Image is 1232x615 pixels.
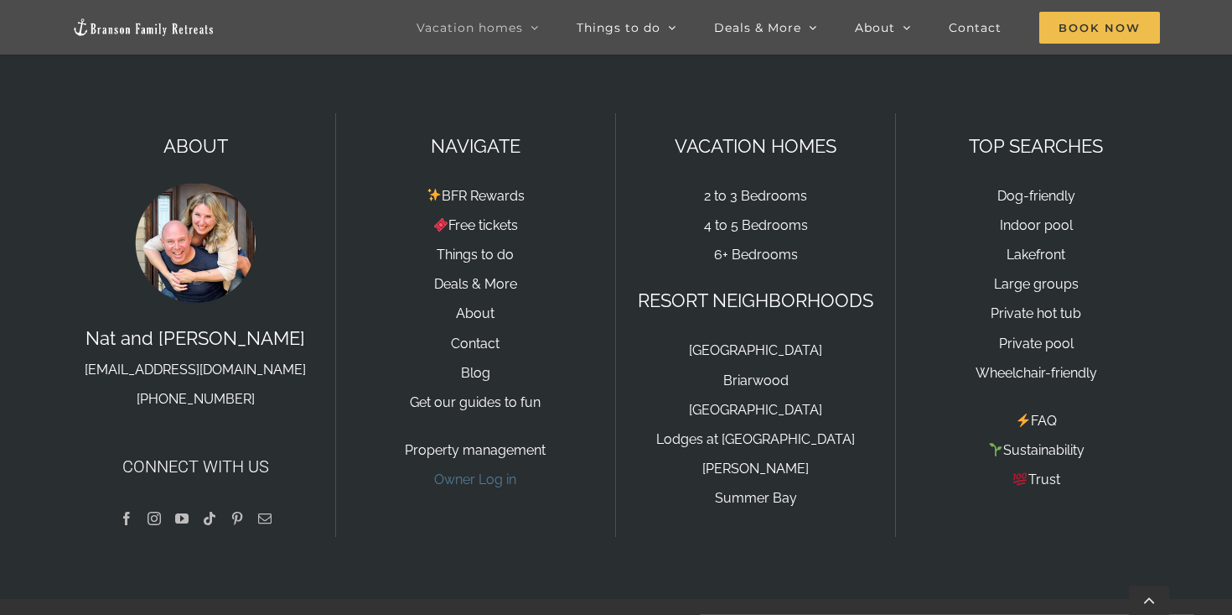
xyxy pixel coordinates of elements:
p: NAVIGATE [353,132,598,161]
p: VACATION HOMES [633,132,878,161]
a: Large groups [994,276,1079,292]
a: Summer Bay [715,490,797,506]
a: Briarwood [723,373,789,388]
a: Things to do [437,247,514,263]
a: [EMAIL_ADDRESS][DOMAIN_NAME] [85,362,306,378]
a: 2 to 3 Bedrooms [704,188,807,204]
h4: Connect with us [72,454,318,479]
span: Deals & More [714,22,801,34]
img: Branson Family Retreats Logo [72,18,215,37]
a: Private hot tub [991,305,1081,321]
a: YouTube [175,512,189,525]
a: Pinterest [230,512,244,525]
a: Private pool [999,336,1074,352]
span: Things to do [577,22,660,34]
a: BFR Rewards [427,188,525,204]
a: Instagram [148,512,161,525]
a: Facebook [120,512,133,525]
a: About [456,305,494,321]
span: Book Now [1039,12,1160,44]
img: 🎟️ [434,218,448,232]
a: Contact [451,336,500,352]
a: Tiktok [203,512,216,525]
a: Wheelchair-friendly [976,365,1097,381]
a: Dog-friendly [997,188,1075,204]
a: [GEOGRAPHIC_DATA] [689,342,822,358]
a: Free tickets [433,217,518,233]
img: Nat and Tyann [132,180,258,305]
a: 4 to 5 Bedrooms [704,217,808,233]
a: Owner Log in [434,472,516,487]
p: Nat and [PERSON_NAME] [72,324,318,413]
a: 6+ Bedrooms [714,247,798,263]
img: 🌱 [989,443,1002,456]
a: Deals & More [434,276,517,292]
a: Trust [1012,472,1059,487]
p: ABOUT [72,132,318,161]
img: ✨ [427,188,441,201]
img: 💯 [1013,472,1027,486]
a: Mail [258,512,272,525]
a: Blog [461,365,490,381]
a: Indoor pool [1000,217,1073,233]
p: RESORT NEIGHBORHOODS [633,286,878,315]
a: Sustainability [988,442,1084,458]
span: Contact [949,22,1002,34]
span: Vacation homes [417,22,523,34]
a: FAQ [1016,413,1057,429]
span: About [855,22,895,34]
a: Lakefront [1007,247,1065,263]
a: Property management [405,442,546,458]
a: [PHONE_NUMBER] [137,391,255,407]
img: ⚡️ [1017,414,1030,427]
a: Get our guides to fun [410,394,541,410]
a: [PERSON_NAME] [702,461,809,477]
a: Lodges at [GEOGRAPHIC_DATA] [656,431,855,447]
p: TOP SEARCHES [913,132,1159,161]
a: [GEOGRAPHIC_DATA] [689,402,822,418]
